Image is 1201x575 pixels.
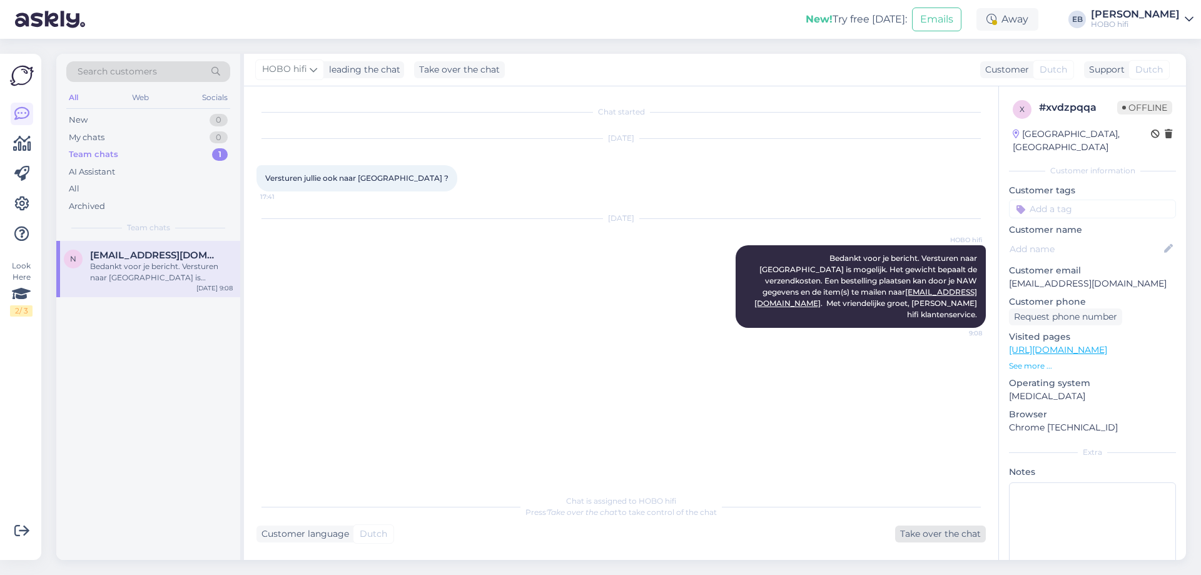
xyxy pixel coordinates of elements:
[69,148,118,161] div: Team chats
[1009,277,1176,290] p: [EMAIL_ADDRESS][DOMAIN_NAME]
[10,305,33,317] div: 2 / 3
[1009,377,1176,390] p: Operating system
[360,527,387,541] span: Dutch
[806,12,907,27] div: Try free [DATE]:
[256,527,349,541] div: Customer language
[1009,344,1107,355] a: [URL][DOMAIN_NAME]
[980,63,1029,76] div: Customer
[70,254,76,263] span: n
[1009,408,1176,421] p: Browser
[1009,200,1176,218] input: Add a tag
[1117,101,1172,114] span: Offline
[1091,9,1193,29] a: [PERSON_NAME]HOBO hifi
[78,65,157,78] span: Search customers
[69,200,105,213] div: Archived
[265,173,448,183] span: Versturen jullie ook naar [GEOGRAPHIC_DATA] ?
[10,64,34,88] img: Askly Logo
[806,13,833,25] b: New!
[256,133,986,144] div: [DATE]
[1009,308,1122,325] div: Request phone number
[935,235,982,245] span: HOBO hifi
[546,507,619,517] i: 'Take over the chat'
[1009,165,1176,176] div: Customer information
[90,261,233,283] div: Bedankt voor je bericht. Versturen naar [GEOGRAPHIC_DATA] is mogelijk. Het gewicht bepaalt de ver...
[1009,184,1176,197] p: Customer tags
[1039,100,1117,115] div: # xvdzpqqa
[256,213,986,224] div: [DATE]
[1009,295,1176,308] p: Customer phone
[1009,264,1176,277] p: Customer email
[90,250,220,261] span: njwruwiel@gmail.com
[210,114,228,126] div: 0
[1010,242,1162,256] input: Add name
[1009,330,1176,343] p: Visited pages
[935,328,982,338] span: 9:08
[212,148,228,161] div: 1
[912,8,961,31] button: Emails
[1020,104,1025,114] span: x
[1009,421,1176,434] p: Chrome [TECHNICAL_ID]
[1009,390,1176,403] p: [MEDICAL_DATA]
[1040,63,1067,76] span: Dutch
[1009,447,1176,458] div: Extra
[414,61,505,78] div: Take over the chat
[69,114,88,126] div: New
[69,131,104,144] div: My chats
[129,89,151,106] div: Web
[754,253,979,319] span: Bedankt voor je bericht. Versturen naar [GEOGRAPHIC_DATA] is mogelijk. Het gewicht bepaalt de ver...
[210,131,228,144] div: 0
[196,283,233,293] div: [DATE] 9:08
[1091,19,1180,29] div: HOBO hifi
[324,63,400,76] div: leading the chat
[525,507,717,517] span: Press to take control of the chat
[127,222,170,233] span: Team chats
[566,496,676,506] span: Chat is assigned to HOBO hifi
[66,89,81,106] div: All
[1135,63,1163,76] span: Dutch
[260,192,307,201] span: 17:41
[69,166,115,178] div: AI Assistant
[200,89,230,106] div: Socials
[69,183,79,195] div: All
[1013,128,1151,154] div: [GEOGRAPHIC_DATA], [GEOGRAPHIC_DATA]
[976,8,1038,31] div: Away
[1068,11,1086,28] div: EB
[10,260,33,317] div: Look Here
[1084,63,1125,76] div: Support
[895,526,986,542] div: Take over the chat
[1009,466,1176,479] p: Notes
[1009,223,1176,237] p: Customer name
[1091,9,1180,19] div: [PERSON_NAME]
[256,106,986,118] div: Chat started
[1009,360,1176,372] p: See more ...
[262,63,307,76] span: HOBO hifi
